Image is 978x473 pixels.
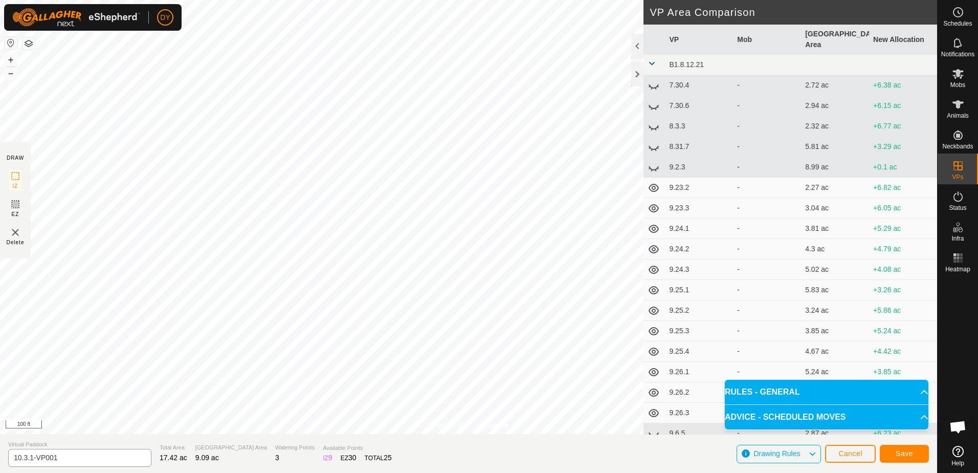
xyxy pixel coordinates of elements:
span: IZ [13,182,18,190]
span: Status [949,205,966,211]
div: - [737,285,797,295]
span: 25 [384,454,392,462]
span: Available Points [323,444,392,453]
td: +5.86 ac [869,300,937,321]
td: +4.08 ac [869,260,937,280]
td: 3.24 ac [801,300,869,321]
span: 9.09 ac [195,454,219,462]
span: 17.42 ac [160,454,187,462]
span: Infra [951,235,964,242]
span: B1.8.12.21 [669,60,704,69]
span: 9 [328,454,332,462]
td: 9.6.5 [665,423,733,444]
a: Help [938,442,978,470]
span: Heatmap [945,266,970,272]
td: 9.24.3 [665,260,733,280]
td: +6.15 ac [869,96,937,116]
td: 3.04 ac [801,198,869,219]
td: 9.26.2 [665,382,733,403]
td: 2.72 ac [801,75,869,96]
h2: VP Area Comparison [650,6,937,18]
td: +3.26 ac [869,280,937,300]
span: Virtual Paddock [8,440,151,449]
td: 9.24.1 [665,219,733,239]
td: 9.23.2 [665,178,733,198]
div: - [737,223,797,234]
div: - [737,121,797,132]
a: Privacy Policy [428,421,466,430]
td: 9.25.1 [665,280,733,300]
img: Gallagher Logo [12,8,140,27]
span: Drawing Rules [753,449,800,458]
span: Animals [947,113,969,119]
div: - [737,80,797,91]
span: Neckbands [942,143,973,149]
td: 8.31.7 [665,137,733,157]
td: 2.27 ac [801,178,869,198]
th: New Allocation [869,25,937,55]
td: +0.1 ac [869,157,937,178]
td: 4.3 ac [801,239,869,260]
a: Contact Us [479,421,509,430]
span: Watering Points [275,443,315,452]
td: +6.82 ac [869,178,937,198]
div: DRAW [7,154,24,162]
button: Cancel [825,445,876,463]
div: - [737,264,797,275]
div: - [737,367,797,377]
td: +3.85 ac [869,362,937,382]
span: 3 [275,454,279,462]
button: Save [880,445,929,463]
div: - [737,305,797,316]
span: VPs [952,174,963,180]
span: Mobs [950,82,965,88]
td: +3.29 ac [869,137,937,157]
td: 5.81 ac [801,137,869,157]
span: ADVICE - SCHEDULED MOVES [725,411,846,423]
td: +6.77 ac [869,116,937,137]
td: +5.24 ac [869,321,937,341]
td: 7.30.4 [665,75,733,96]
td: 5.24 ac [801,362,869,382]
td: +6.23 ac [869,423,937,444]
div: - [737,203,797,213]
th: [GEOGRAPHIC_DATA] Area [801,25,869,55]
span: Notifications [941,51,974,57]
td: 9.25.4 [665,341,733,362]
td: 3.85 ac [801,321,869,341]
span: Help [951,460,964,466]
td: 9.25.3 [665,321,733,341]
div: EZ [341,453,357,463]
span: Save [896,449,913,458]
td: +6.05 ac [869,198,937,219]
p-accordion-header: RULES - GENERAL [725,380,928,404]
div: IZ [323,453,332,463]
img: VP [9,226,21,239]
td: 3.81 ac [801,219,869,239]
span: EZ [12,210,19,218]
td: 2.87 ac [801,423,869,444]
td: +6.38 ac [869,75,937,96]
th: VP [665,25,733,55]
span: RULES - GENERAL [725,386,800,398]
p-accordion-header: ADVICE - SCHEDULED MOVES [725,405,928,429]
span: DY [160,12,170,23]
td: 8.99 ac [801,157,869,178]
div: - [737,428,797,439]
div: Open chat [943,412,973,442]
td: 2.94 ac [801,96,869,116]
td: 9.26.1 [665,362,733,382]
td: 4.67 ac [801,341,869,362]
div: - [737,346,797,357]
div: - [737,100,797,111]
div: TOTAL [365,453,392,463]
button: Map Layers [23,37,35,50]
span: Cancel [838,449,862,458]
td: 7.30.6 [665,96,733,116]
span: 30 [348,454,357,462]
td: 8.3.3 [665,116,733,137]
td: 5.83 ac [801,280,869,300]
th: Mob [733,25,801,55]
span: Schedules [943,20,972,27]
td: 5.02 ac [801,260,869,280]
